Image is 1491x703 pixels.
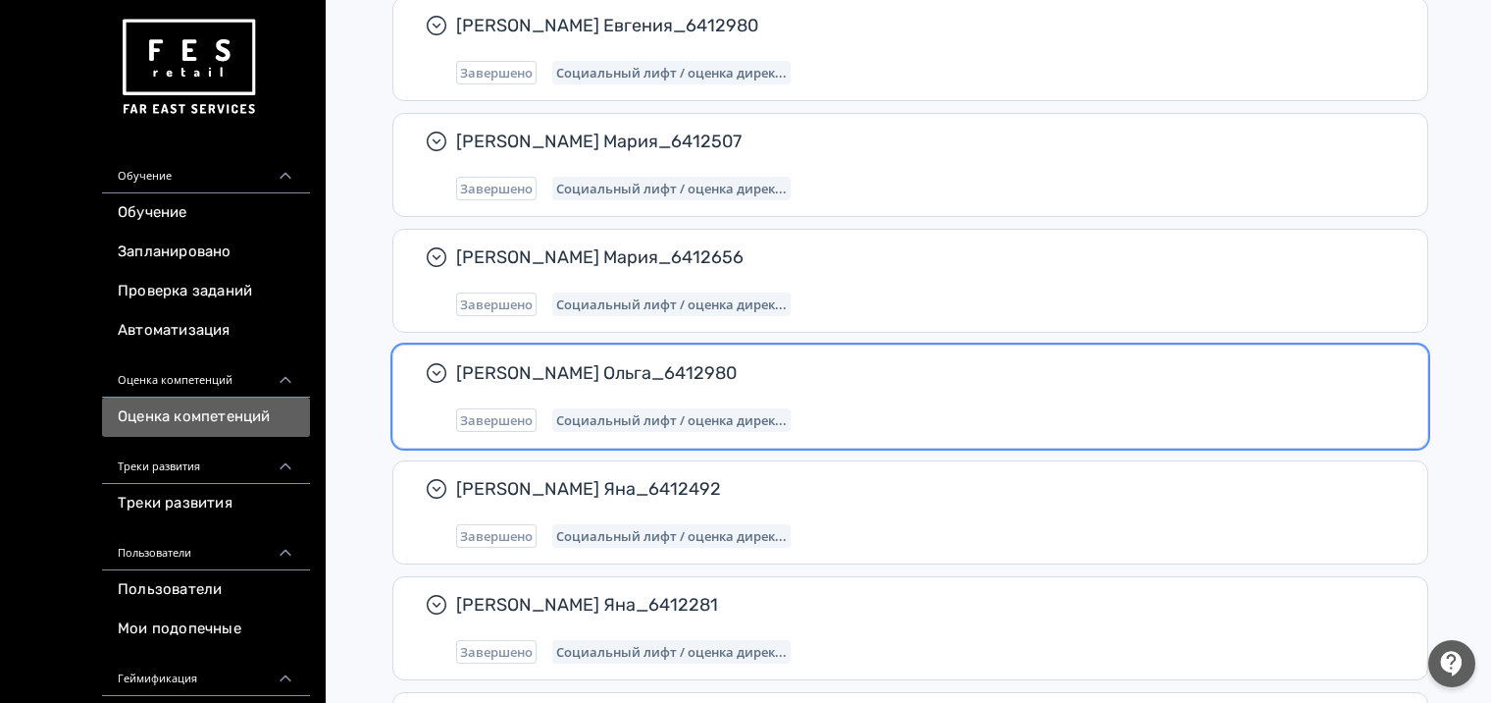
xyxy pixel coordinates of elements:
span: Социальный лифт / оценка директора магазина [556,65,787,81]
span: Социальный лифт / оценка директора магазина [556,528,787,544]
span: Завершено [460,644,533,660]
a: Оценка компетенций [102,398,310,437]
span: Социальный лифт / оценка директора магазина [556,644,787,660]
span: [PERSON_NAME] Ольга_6412980 [456,361,1380,385]
span: [PERSON_NAME] Евгения_6412980 [456,14,1380,37]
a: Обучение [102,193,310,233]
img: https://files.teachbase.ru/system/account/57463/logo/medium-936fc5084dd2c598f50a98b9cbe0469a.png [118,12,259,123]
a: Пользователи [102,570,310,610]
span: Завершено [460,528,533,544]
span: Завершено [460,297,533,312]
span: Социальный лифт / оценка директора магазина [556,297,787,312]
div: Оценка компетенций [102,351,310,398]
a: Автоматизация [102,311,310,351]
span: Завершено [460,181,533,196]
a: Треки развития [102,484,310,523]
div: Пользователи [102,523,310,570]
a: Мои подопечные [102,610,310,649]
span: Социальный лифт / оценка директора магазина [556,181,787,196]
span: Завершено [460,412,533,428]
span: [PERSON_NAME] Яна_6412281 [456,593,1380,617]
div: Обучение [102,146,310,193]
div: Треки развития [102,437,310,484]
span: [PERSON_NAME] Яна_6412492 [456,477,1380,501]
div: Геймификация [102,649,310,696]
span: Завершено [460,65,533,81]
span: [PERSON_NAME] Мария_6412656 [456,245,1380,269]
span: [PERSON_NAME] Мария_6412507 [456,130,1380,153]
a: Запланировано [102,233,310,272]
span: Социальный лифт / оценка директора магазина [556,412,787,428]
a: Проверка заданий [102,272,310,311]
